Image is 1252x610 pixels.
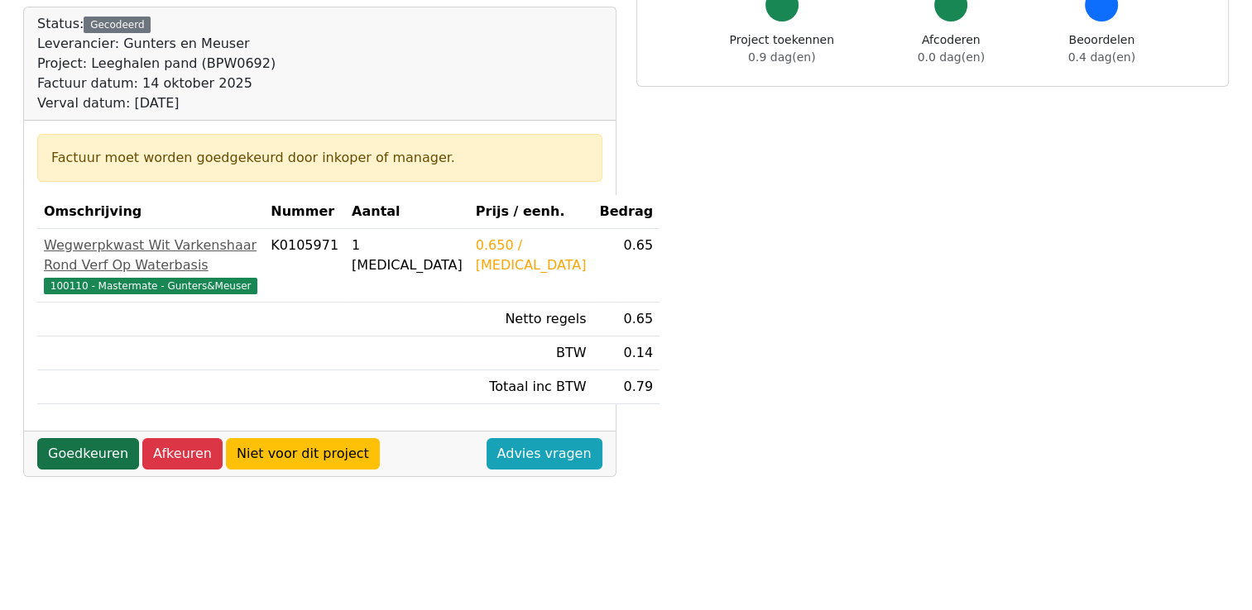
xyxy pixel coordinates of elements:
[918,31,985,66] div: Afcoderen
[37,438,139,469] a: Goedkeuren
[37,93,276,113] div: Verval datum: [DATE]
[592,195,660,229] th: Bedrag
[730,31,834,66] div: Project toekennen
[51,148,588,168] div: Factuur moet worden goedgekeurd door inkoper of manager.
[37,14,276,113] div: Status:
[918,50,985,64] span: 0.0 dag(en)
[264,195,345,229] th: Nummer
[469,370,593,404] td: Totaal inc BTW
[469,195,593,229] th: Prijs / eenh.
[264,229,345,303] td: K0105971
[592,370,660,404] td: 0.79
[592,229,660,303] td: 0.65
[37,54,276,74] div: Project: Leeghalen pand (BPW0692)
[1068,50,1135,64] span: 0.4 dag(en)
[1068,31,1135,66] div: Beoordelen
[44,236,257,295] a: Wegwerpkwast Wit Varkenshaar Rond Verf Op Waterbasis100110 - Mastermate - Gunters&Meuser
[37,34,276,54] div: Leverancier: Gunters en Meuser
[37,195,264,229] th: Omschrijving
[44,278,257,294] span: 100110 - Mastermate - Gunters&Meuser
[592,336,660,370] td: 0.14
[226,438,380,469] a: Niet voor dit project
[84,17,151,33] div: Gecodeerd
[592,303,660,336] td: 0.65
[142,438,223,469] a: Afkeuren
[469,303,593,336] td: Netto regels
[44,236,257,275] div: Wegwerpkwast Wit Varkenshaar Rond Verf Op Waterbasis
[352,236,463,275] div: 1 [MEDICAL_DATA]
[476,236,587,275] div: 0.650 / [MEDICAL_DATA]
[37,74,276,93] div: Factuur datum: 14 oktober 2025
[469,336,593,370] td: BTW
[487,438,602,469] a: Advies vragen
[345,195,469,229] th: Aantal
[748,50,815,64] span: 0.9 dag(en)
